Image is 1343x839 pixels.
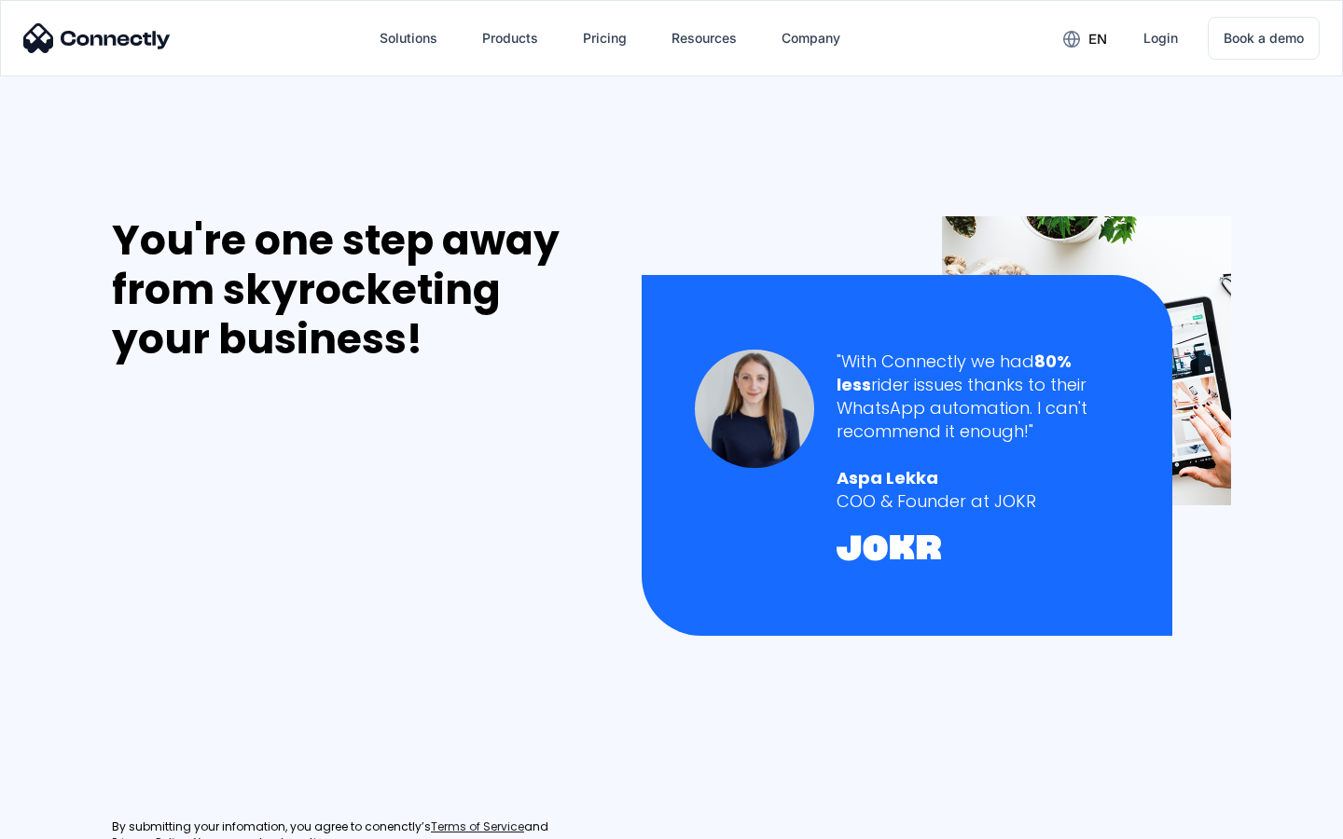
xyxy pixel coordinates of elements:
[37,806,112,832] ul: Language list
[1128,16,1193,61] a: Login
[23,23,171,53] img: Connectly Logo
[380,25,437,51] div: Solutions
[112,386,392,797] iframe: Form 0
[431,819,524,835] a: Terms of Service
[1143,25,1178,51] div: Login
[19,806,112,832] aside: Language selected: English
[1208,17,1320,60] a: Book a demo
[583,25,627,51] div: Pricing
[837,489,1119,513] div: COO & Founder at JOKR
[482,25,538,51] div: Products
[112,216,602,364] div: You're one step away from skyrocketing your business!
[837,350,1119,444] div: "With Connectly we had rider issues thanks to their WhatsApp automation. I can't recommend it eno...
[568,16,642,61] a: Pricing
[837,350,1072,396] strong: 80% less
[1088,26,1107,52] div: en
[782,25,840,51] div: Company
[837,466,938,489] strong: Aspa Lekka
[671,25,737,51] div: Resources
